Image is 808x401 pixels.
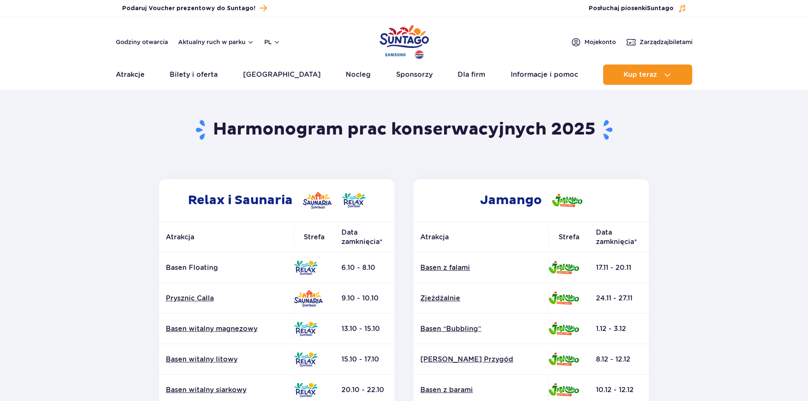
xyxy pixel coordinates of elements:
[380,21,429,60] a: Park of Poland
[294,261,318,275] img: Relax
[548,261,579,274] img: Jamango
[420,263,542,272] a: Basen z falami
[548,353,579,366] img: Jamango
[420,385,542,395] a: Basen z barami
[116,64,145,85] a: Atrakcje
[166,263,287,272] p: Basen Floating
[335,314,394,344] td: 13.10 - 15.10
[571,37,616,47] a: Mojekonto
[166,385,287,395] a: Basen witalny siarkowy
[589,4,674,13] span: Posłuchaj piosenki
[548,222,589,252] th: Strefa
[243,64,321,85] a: [GEOGRAPHIC_DATA]
[335,252,394,283] td: 6.10 - 8.10
[335,344,394,375] td: 15.10 - 17.10
[414,179,649,222] h2: Jamango
[589,314,649,344] td: 1.12 - 3.12
[420,324,542,334] a: Basen “Bubbling”
[346,64,371,85] a: Nocleg
[294,322,318,336] img: Relax
[294,222,335,252] th: Strefa
[589,222,649,252] th: Data zamknięcia*
[647,6,674,11] span: Suntago
[342,193,366,208] img: Relax
[166,294,287,303] a: Prysznic Calla
[414,222,548,252] th: Atrakcja
[159,222,294,252] th: Atrakcja
[584,38,616,46] span: Moje konto
[294,290,323,307] img: Saunaria
[122,3,267,14] a: Podaruj Voucher prezentowy do Suntago!
[166,324,287,334] a: Basen witalny magnezowy
[548,322,579,335] img: Jamango
[159,179,394,222] h2: Relax i Saunaria
[170,64,218,85] a: Bilety i oferta
[116,38,168,46] a: Godziny otwarcia
[458,64,485,85] a: Dla firm
[122,4,255,13] span: Podaruj Voucher prezentowy do Suntago!
[420,294,542,303] a: Zjeżdżalnie
[589,283,649,314] td: 24.11 - 27.11
[640,38,693,46] span: Zarządzaj biletami
[166,355,287,364] a: Basen witalny litowy
[303,192,332,209] img: Saunaria
[589,344,649,375] td: 8.12 - 12.12
[264,38,280,46] button: pl
[548,383,579,396] img: Jamango
[420,355,542,364] a: [PERSON_NAME] Przygód
[511,64,578,85] a: Informacje i pomoc
[335,283,394,314] td: 9.10 - 10.10
[552,194,582,207] img: Jamango
[623,71,657,79] span: Kup teraz
[548,292,579,305] img: Jamango
[589,4,686,13] button: Posłuchaj piosenkiSuntago
[626,37,693,47] a: Zarządzajbiletami
[294,352,318,367] img: Relax
[603,64,692,85] button: Kup teraz
[335,222,394,252] th: Data zamknięcia*
[396,64,433,85] a: Sponsorzy
[178,39,254,45] button: Aktualny ruch w parku
[294,383,318,397] img: Relax
[589,252,649,283] td: 17.11 - 20.11
[156,119,652,141] h1: Harmonogram prac konserwacyjnych 2025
